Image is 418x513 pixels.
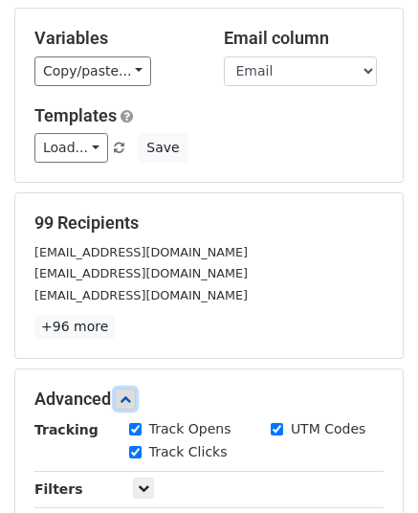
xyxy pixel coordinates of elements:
[34,389,384,410] h5: Advanced
[34,481,83,497] strong: Filters
[34,212,384,234] h5: 99 Recipients
[34,56,151,86] a: Copy/paste...
[322,421,418,513] iframe: Chat Widget
[149,419,231,439] label: Track Opens
[34,28,195,49] h5: Variables
[291,419,365,439] label: UTM Codes
[149,442,228,462] label: Track Clicks
[138,133,187,163] button: Save
[34,245,248,259] small: [EMAIL_ADDRESS][DOMAIN_NAME]
[34,315,115,339] a: +96 more
[34,422,99,437] strong: Tracking
[224,28,385,49] h5: Email column
[34,133,108,163] a: Load...
[34,105,117,125] a: Templates
[34,266,248,280] small: [EMAIL_ADDRESS][DOMAIN_NAME]
[34,288,248,302] small: [EMAIL_ADDRESS][DOMAIN_NAME]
